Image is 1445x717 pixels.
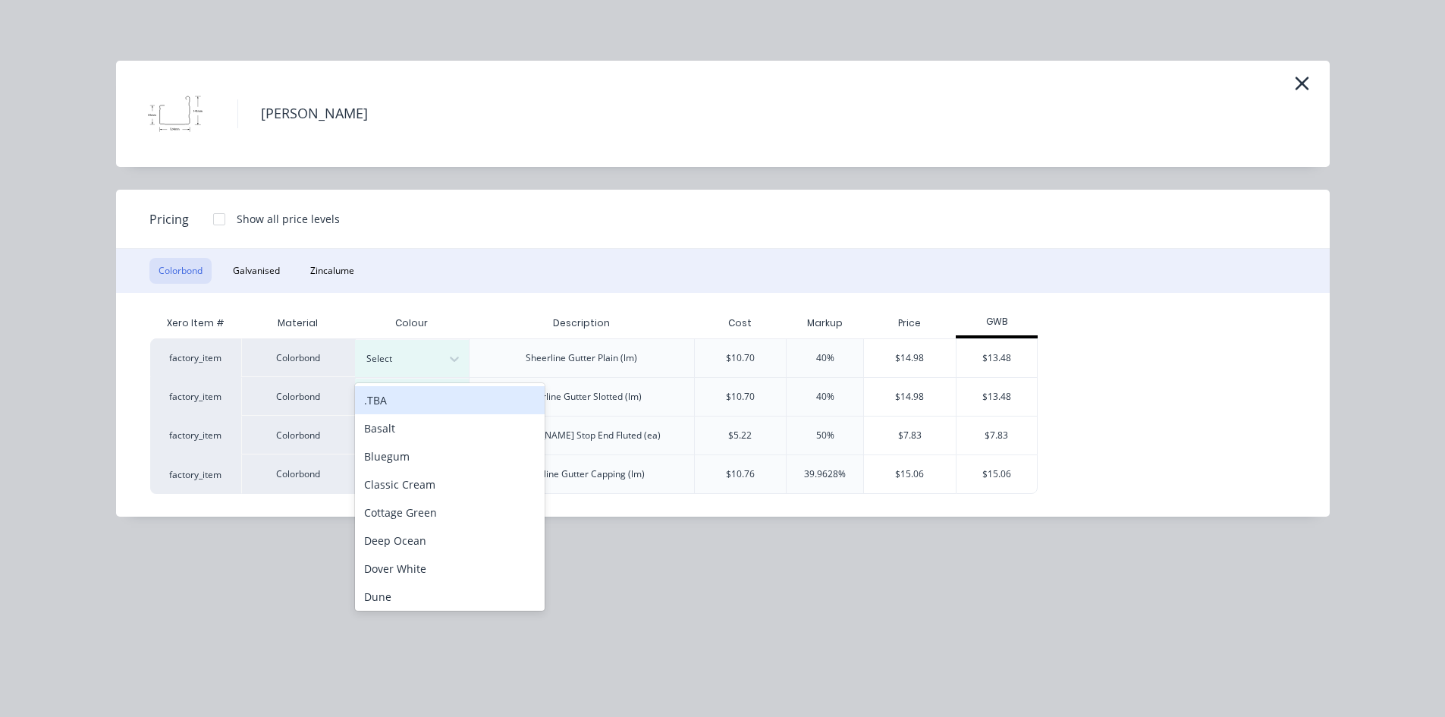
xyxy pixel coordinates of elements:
div: 50% [816,429,834,442]
div: Description [541,304,622,342]
div: $13.48 [957,339,1038,377]
div: factory_item [150,377,241,416]
div: Xero Item # [150,308,241,338]
div: Colorbond [241,338,355,377]
div: .TBA [355,386,545,414]
div: factory_item [150,338,241,377]
img: Sheerline Gutter [139,76,215,152]
div: Colorbond [241,454,355,494]
div: $10.70 [726,390,755,404]
div: 40% [816,390,834,404]
div: Bluegum [355,442,545,470]
div: $5.22 [728,429,752,442]
div: $7.83 [957,417,1038,454]
h4: [PERSON_NAME] [237,99,391,128]
div: $14.98 [864,339,956,377]
div: Cost [694,308,787,338]
div: factory_item [150,454,241,494]
div: Basalt [355,414,545,442]
div: $15.06 [957,455,1038,493]
button: Colorbond [149,258,212,284]
div: Classic Cream [355,470,545,498]
div: Sheerline Gutter Capping (lm) [519,467,645,481]
div: $13.48 [957,378,1038,416]
div: factory_item [150,416,241,454]
div: Sheerline Gutter Plain (lm) [526,351,637,365]
div: Colorbond [241,416,355,454]
div: Colorbond [241,377,355,416]
div: Cottage Green [355,498,545,527]
div: $14.98 [864,378,956,416]
div: Dover White [355,555,545,583]
div: [PERSON_NAME] Stop End Fluted (ea) [503,429,661,442]
div: Price [863,308,956,338]
div: 39.9628% [804,467,846,481]
div: Show all price levels [237,211,340,227]
div: $15.06 [864,455,956,493]
span: Pricing [149,210,189,228]
div: $10.70 [726,351,755,365]
div: Deep Ocean [355,527,545,555]
div: 40% [816,351,834,365]
div: Markup [786,308,863,338]
div: Material [241,308,355,338]
div: $7.83 [864,417,956,454]
button: Galvanised [224,258,289,284]
div: Dune [355,583,545,611]
div: $10.76 [726,467,755,481]
div: Sheerline Gutter Slotted (lm) [521,390,642,404]
div: GWB [956,315,1038,329]
button: Zincalume [301,258,363,284]
div: Colour [355,308,469,338]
